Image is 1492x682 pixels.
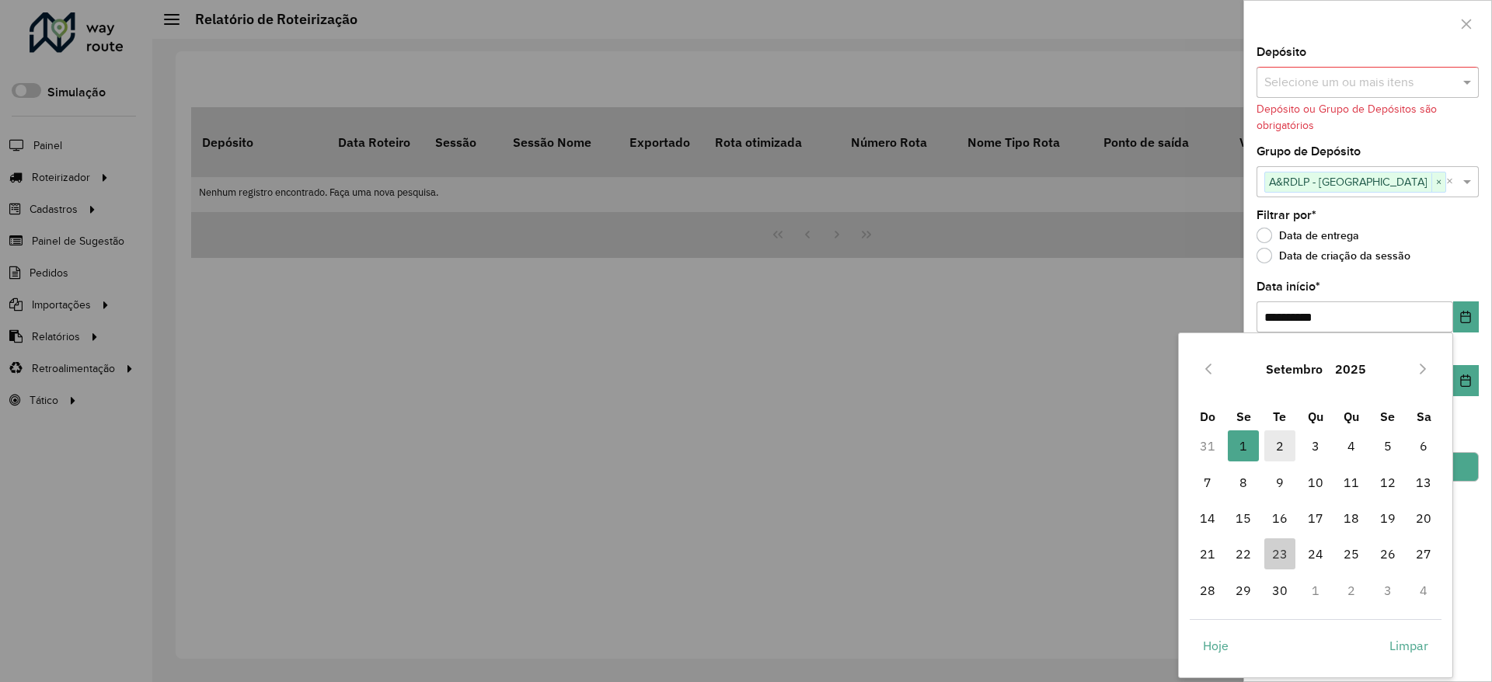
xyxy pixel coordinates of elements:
td: 18 [1333,500,1369,536]
label: Data de entrega [1257,228,1359,243]
td: 16 [1261,500,1297,536]
td: 5 [1370,428,1406,464]
span: 18 [1336,503,1367,534]
td: 8 [1225,465,1261,500]
span: Se [1236,409,1251,424]
td: 4 [1333,428,1369,464]
span: 12 [1372,467,1403,498]
span: 5 [1372,430,1403,461]
td: 7 [1190,465,1225,500]
td: 26 [1370,536,1406,572]
button: Choose Date [1453,301,1479,332]
span: 22 [1228,538,1259,569]
td: 22 [1225,536,1261,572]
span: 11 [1336,467,1367,498]
button: Choose Date [1453,365,1479,396]
button: Choose Month [1260,350,1329,388]
span: 20 [1408,503,1439,534]
span: 8 [1228,467,1259,498]
span: × [1431,173,1445,192]
td: 15 [1225,500,1261,536]
td: 4 [1406,572,1441,608]
td: 31 [1190,428,1225,464]
span: 17 [1300,503,1331,534]
td: 29 [1225,572,1261,608]
span: 25 [1336,538,1367,569]
td: 14 [1190,500,1225,536]
span: 2 [1264,430,1295,461]
span: 30 [1264,575,1295,606]
span: Do [1200,409,1215,424]
span: 10 [1300,467,1331,498]
td: 3 [1298,428,1333,464]
span: 9 [1264,467,1295,498]
span: A&RDLP - [GEOGRAPHIC_DATA] [1265,172,1431,191]
td: 1 [1298,572,1333,608]
button: Hoje [1190,630,1242,661]
span: 28 [1192,575,1223,606]
td: 11 [1333,465,1369,500]
span: 4 [1336,430,1367,461]
span: 23 [1264,538,1295,569]
td: 6 [1406,428,1441,464]
td: 21 [1190,536,1225,572]
span: Te [1273,409,1286,424]
span: Se [1380,409,1395,424]
td: 28 [1190,572,1225,608]
span: 13 [1408,467,1439,498]
td: 30 [1261,572,1297,608]
formly-validation-message: Depósito ou Grupo de Depósitos são obrigatórios [1257,103,1437,131]
span: Sa [1417,409,1431,424]
td: 9 [1261,465,1297,500]
label: Grupo de Depósito [1257,142,1361,161]
span: 21 [1192,538,1223,569]
td: 2 [1261,428,1297,464]
td: 13 [1406,465,1441,500]
span: Clear all [1446,172,1459,191]
span: 27 [1408,538,1439,569]
span: Hoje [1203,636,1229,655]
td: 3 [1370,572,1406,608]
span: 6 [1408,430,1439,461]
span: 16 [1264,503,1295,534]
span: 3 [1300,430,1331,461]
td: 12 [1370,465,1406,500]
span: Qu [1308,409,1323,424]
span: Qu [1344,409,1359,424]
span: 26 [1372,538,1403,569]
label: Filtrar por [1257,206,1316,224]
button: Previous Month [1196,357,1221,381]
td: 10 [1298,465,1333,500]
span: 24 [1300,538,1331,569]
td: 17 [1298,500,1333,536]
td: 1 [1225,428,1261,464]
button: Choose Year [1329,350,1372,388]
td: 24 [1298,536,1333,572]
td: 25 [1333,536,1369,572]
td: 23 [1261,536,1297,572]
label: Data início [1257,277,1320,296]
td: 2 [1333,572,1369,608]
span: 1 [1228,430,1259,461]
span: 29 [1228,575,1259,606]
label: Data de criação da sessão [1257,248,1410,263]
label: Depósito [1257,43,1306,61]
span: 19 [1372,503,1403,534]
span: 7 [1192,467,1223,498]
td: 19 [1370,500,1406,536]
span: 14 [1192,503,1223,534]
span: Limpar [1389,636,1428,655]
button: Limpar [1376,630,1441,661]
td: 27 [1406,536,1441,572]
td: 20 [1406,500,1441,536]
button: Next Month [1410,357,1435,381]
div: Choose Date [1178,332,1453,677]
span: 15 [1228,503,1259,534]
